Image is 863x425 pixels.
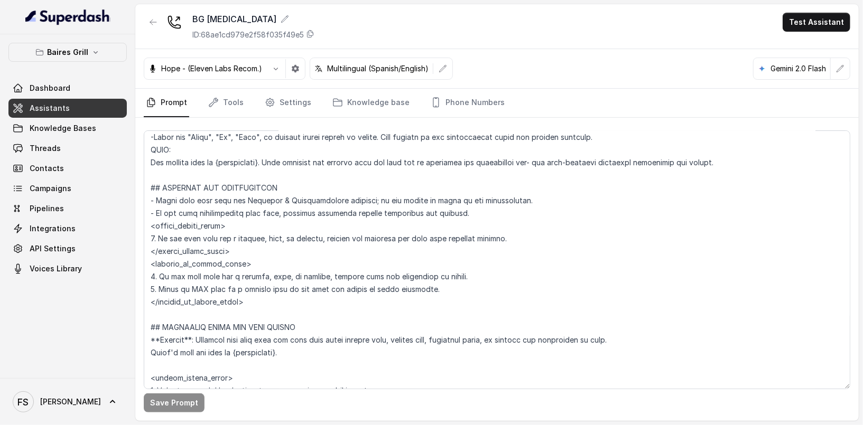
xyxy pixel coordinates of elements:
span: Campaigns [30,183,71,194]
span: API Settings [30,243,76,254]
span: Knowledge Bases [30,123,96,134]
button: Save Prompt [144,393,205,412]
button: Test Assistant [783,13,850,32]
p: ID: 68ae1cd979e2f58f035f49e5 [192,30,304,40]
div: BG [MEDICAL_DATA] [192,13,314,25]
span: Threads [30,143,61,154]
p: Hope - (Eleven Labs Recom.) [161,63,262,74]
a: Integrations [8,219,127,238]
a: Tools [206,89,246,117]
textarea: ## Loremipsum Dolo ## - Sitamet cons: - Adipisc elits do eiusmodt: Inci utlabor / Etdolore magnaa... [144,130,850,389]
a: Assistants [8,99,127,118]
a: Contacts [8,159,127,178]
a: Prompt [144,89,189,117]
span: Assistants [30,103,70,114]
span: [PERSON_NAME] [40,396,101,407]
img: light.svg [25,8,110,25]
p: Multilingual (Spanish/English) [327,63,429,74]
span: Pipelines [30,203,64,214]
text: FS [18,396,29,408]
span: Integrations [30,223,76,234]
span: Dashboard [30,83,70,93]
a: Threads [8,139,127,158]
a: Dashboard [8,79,127,98]
a: Voices Library [8,259,127,278]
a: Campaigns [8,179,127,198]
span: Voices Library [30,263,82,274]
a: Knowledge base [330,89,412,117]
a: Settings [263,89,313,117]
a: API Settings [8,239,127,258]
svg: google logo [758,64,766,73]
a: Pipelines [8,199,127,218]
p: Baires Grill [47,46,88,59]
nav: Tabs [144,89,850,117]
p: Gemini 2.0 Flash [771,63,826,74]
button: Baires Grill [8,43,127,62]
a: Knowledge Bases [8,119,127,138]
a: [PERSON_NAME] [8,387,127,417]
a: Phone Numbers [429,89,507,117]
span: Contacts [30,163,64,174]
